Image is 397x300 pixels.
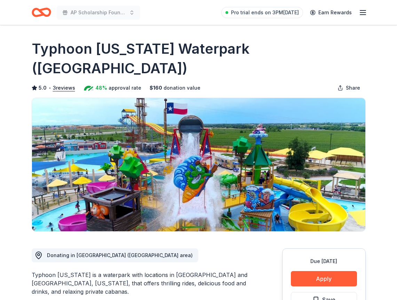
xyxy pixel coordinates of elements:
a: Earn Rewards [306,6,356,19]
div: Due [DATE] [291,257,357,265]
img: Image for Typhoon Texas Waterpark (Austin) [32,98,365,231]
span: Pro trial ends on 3PM[DATE] [231,8,299,17]
a: Pro trial ends on 3PM[DATE] [221,7,303,18]
span: 48% [95,84,107,92]
button: Apply [291,271,357,286]
a: Home [32,4,51,21]
h1: Typhoon [US_STATE] Waterpark ([GEOGRAPHIC_DATA]) [32,39,366,78]
span: Share [346,84,360,92]
span: • [48,85,51,91]
span: $ 160 [150,84,162,92]
button: Share [332,81,366,95]
span: Donating in [GEOGRAPHIC_DATA] ([GEOGRAPHIC_DATA] area) [47,252,193,258]
span: AP Scholarship Foundation Casino Night & Silent Auction [71,8,126,17]
span: approval rate [109,84,141,92]
button: AP Scholarship Foundation Casino Night & Silent Auction [57,6,140,20]
div: Typhoon [US_STATE] is a waterpark with locations in [GEOGRAPHIC_DATA] and [GEOGRAPHIC_DATA], [US_... [32,271,249,296]
span: donation value [164,84,200,92]
span: 5.0 [39,84,47,92]
button: 3reviews [53,84,75,92]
